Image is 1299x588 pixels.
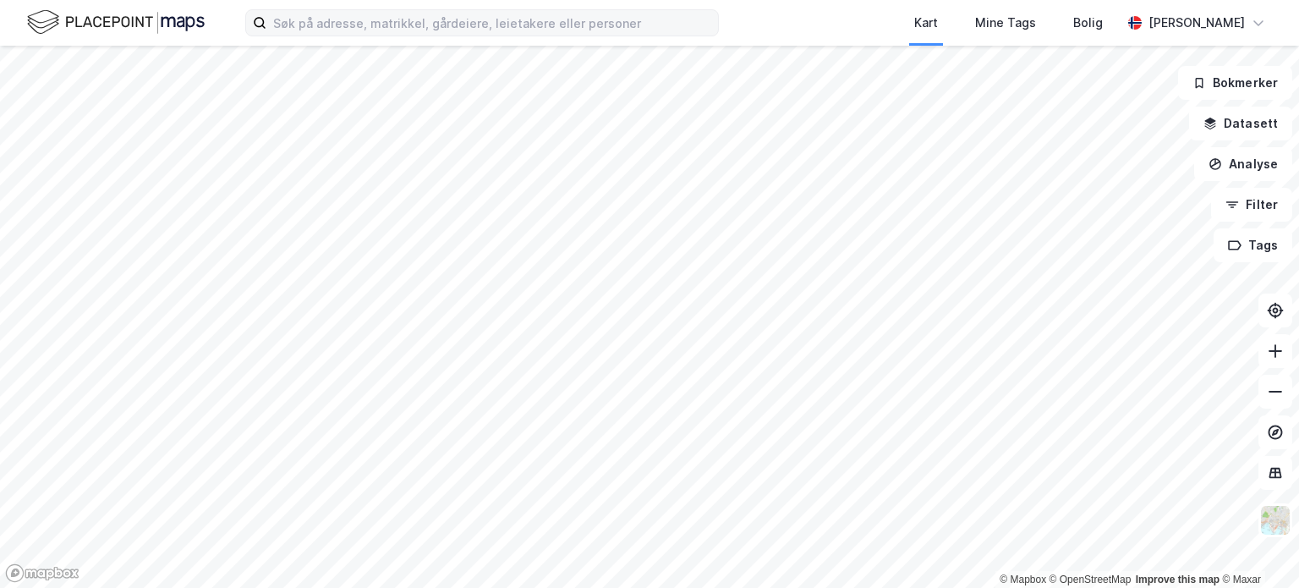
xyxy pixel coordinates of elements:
a: Mapbox [1000,574,1046,585]
a: Improve this map [1136,574,1220,585]
button: Filter [1211,188,1292,222]
div: Kontrollprogram for chat [1214,507,1299,588]
button: Analyse [1194,147,1292,181]
iframe: Chat Widget [1214,507,1299,588]
button: Bokmerker [1178,66,1292,100]
div: Bolig [1073,13,1103,33]
input: Søk på adresse, matrikkel, gårdeiere, leietakere eller personer [266,10,718,36]
a: OpenStreetMap [1050,574,1132,585]
div: [PERSON_NAME] [1148,13,1245,33]
button: Datasett [1189,107,1292,140]
a: Mapbox homepage [5,563,79,583]
button: Tags [1214,228,1292,262]
img: logo.f888ab2527a4732fd821a326f86c7f29.svg [27,8,205,37]
div: Kart [914,13,938,33]
div: Mine Tags [975,13,1036,33]
img: Z [1259,504,1291,536]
